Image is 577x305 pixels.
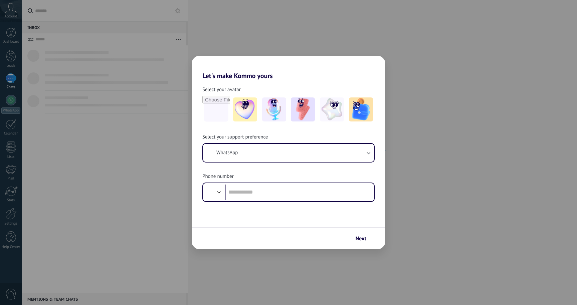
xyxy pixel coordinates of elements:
[262,97,286,121] img: -2.jpeg
[320,97,344,121] img: -4.jpeg
[291,97,315,121] img: -3.jpeg
[353,233,375,244] button: Next
[192,56,385,80] h2: Let's make Kommo yours
[202,134,268,140] span: Select your support preference
[203,144,374,162] button: WhatsApp
[233,97,257,121] img: -1.jpeg
[356,236,366,241] span: Next
[216,149,238,156] span: WhatsApp
[349,97,373,121] img: -5.jpeg
[202,173,234,180] span: Phone number
[202,86,241,93] span: Select your avatar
